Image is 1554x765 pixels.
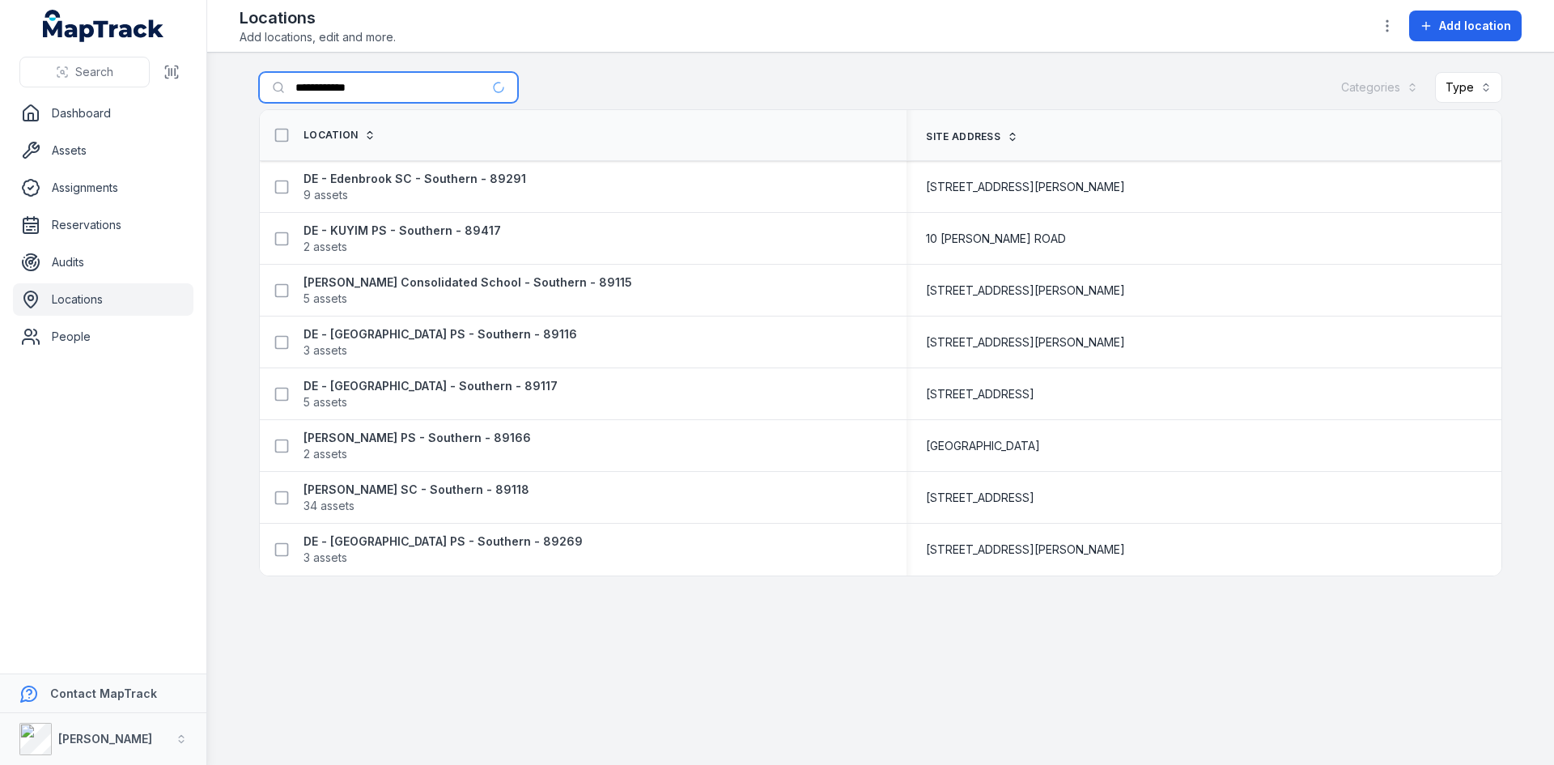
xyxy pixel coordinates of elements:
[304,430,531,446] strong: [PERSON_NAME] PS - Southern - 89166
[240,29,396,45] span: Add locations, edit and more.
[304,291,347,307] span: 5 assets
[304,326,577,342] strong: DE - [GEOGRAPHIC_DATA] PS - Southern - 89116
[50,686,157,700] strong: Contact MapTrack
[926,130,1000,143] span: Site address
[926,490,1034,506] span: [STREET_ADDRESS]
[19,57,150,87] button: Search
[926,231,1066,247] span: 10 [PERSON_NAME] ROAD
[304,342,347,359] span: 3 assets
[304,446,347,462] span: 2 assets
[13,134,193,167] a: Assets
[304,274,632,291] strong: [PERSON_NAME] Consolidated School - Southern - 89115
[304,430,531,462] a: [PERSON_NAME] PS - Southern - 891662 assets
[58,732,152,746] strong: [PERSON_NAME]
[304,550,347,566] span: 3 assets
[13,97,193,130] a: Dashboard
[43,10,164,42] a: MapTrack
[304,378,558,410] a: DE - [GEOGRAPHIC_DATA] - Southern - 891175 assets
[926,283,1125,299] span: [STREET_ADDRESS][PERSON_NAME]
[1439,18,1511,34] span: Add location
[304,239,347,255] span: 2 assets
[926,334,1125,351] span: [STREET_ADDRESS][PERSON_NAME]
[304,129,376,142] a: Location
[304,533,583,566] a: DE - [GEOGRAPHIC_DATA] PS - Southern - 892693 assets
[304,171,526,203] a: DE - Edenbrook SC - Southern - 892919 assets
[926,179,1125,195] span: [STREET_ADDRESS][PERSON_NAME]
[304,274,632,307] a: [PERSON_NAME] Consolidated School - Southern - 891155 assets
[13,283,193,316] a: Locations
[304,129,358,142] span: Location
[926,130,1018,143] a: Site address
[1435,72,1502,103] button: Type
[304,223,501,239] strong: DE - KUYIM PS - Southern - 89417
[13,209,193,241] a: Reservations
[926,386,1034,402] span: [STREET_ADDRESS]
[304,326,577,359] a: DE - [GEOGRAPHIC_DATA] PS - Southern - 891163 assets
[13,172,193,204] a: Assignments
[13,321,193,353] a: People
[1409,11,1522,41] button: Add location
[304,378,558,394] strong: DE - [GEOGRAPHIC_DATA] - Southern - 89117
[926,542,1125,558] span: [STREET_ADDRESS][PERSON_NAME]
[13,246,193,278] a: Audits
[926,438,1040,454] span: [GEOGRAPHIC_DATA]
[304,223,501,255] a: DE - KUYIM PS - Southern - 894172 assets
[304,498,355,514] span: 34 assets
[75,64,113,80] span: Search
[240,6,396,29] h2: Locations
[304,187,348,203] span: 9 assets
[304,482,529,514] a: [PERSON_NAME] SC - Southern - 8911834 assets
[304,482,529,498] strong: [PERSON_NAME] SC - Southern - 89118
[304,171,526,187] strong: DE - Edenbrook SC - Southern - 89291
[304,394,347,410] span: 5 assets
[304,533,583,550] strong: DE - [GEOGRAPHIC_DATA] PS - Southern - 89269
